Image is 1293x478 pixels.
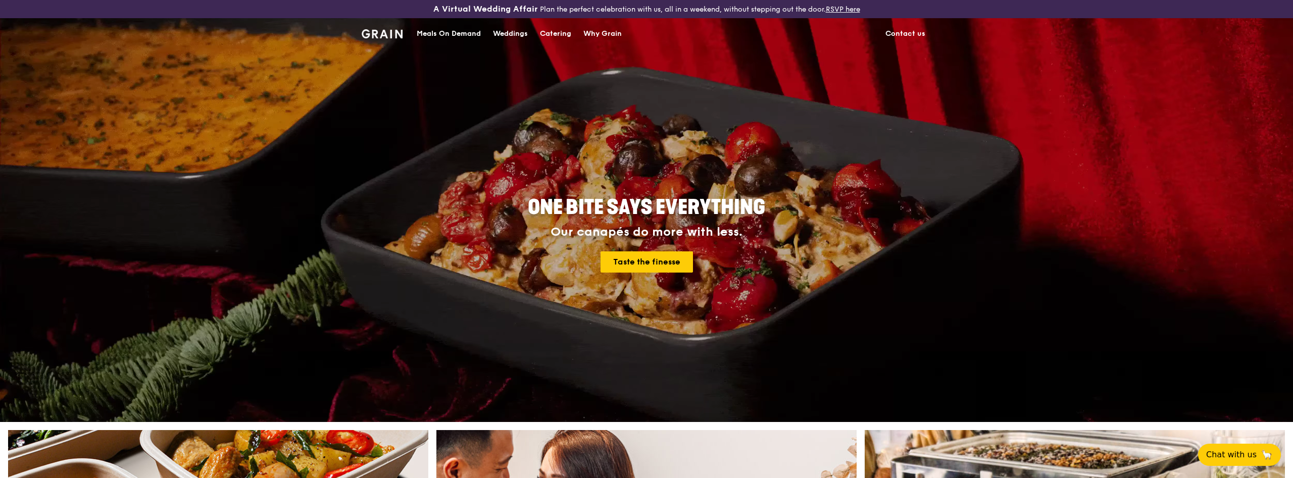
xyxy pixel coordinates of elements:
[601,251,693,273] a: Taste the finesse
[583,19,622,49] div: Why Grain
[1198,444,1281,466] button: Chat with us🦙
[879,19,931,49] a: Contact us
[577,19,628,49] a: Why Grain
[826,5,860,14] a: RSVP here
[534,19,577,49] a: Catering
[362,18,403,48] a: GrainGrain
[1261,449,1273,461] span: 🦙
[433,4,538,14] h3: A Virtual Wedding Affair
[528,195,765,220] span: ONE BITE SAYS EVERYTHING
[1206,449,1257,461] span: Chat with us
[356,4,937,14] div: Plan the perfect celebration with us, all in a weekend, without stepping out the door.
[417,19,481,49] div: Meals On Demand
[540,19,571,49] div: Catering
[493,19,528,49] div: Weddings
[362,29,403,38] img: Grain
[487,19,534,49] a: Weddings
[465,225,828,239] div: Our canapés do more with less.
